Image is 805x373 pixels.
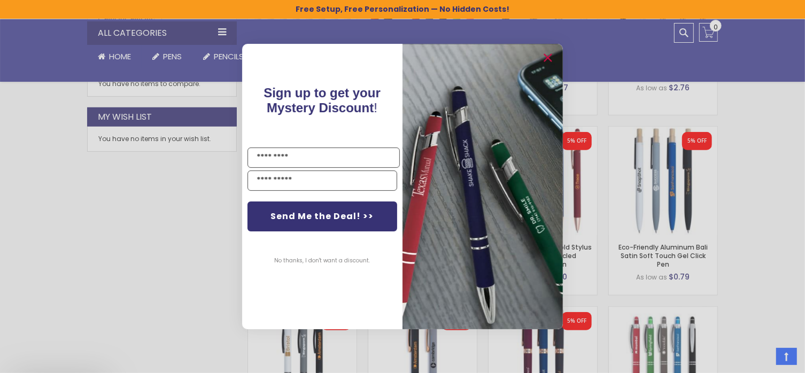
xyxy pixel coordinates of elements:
button: Send Me the Deal! >> [247,201,397,231]
img: pop-up-image [402,44,563,329]
button: No thanks, I don't want a discount. [269,247,376,274]
span: Sign up to get your Mystery Discount [264,86,381,115]
span: ! [264,86,381,115]
button: Close dialog [539,49,556,66]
